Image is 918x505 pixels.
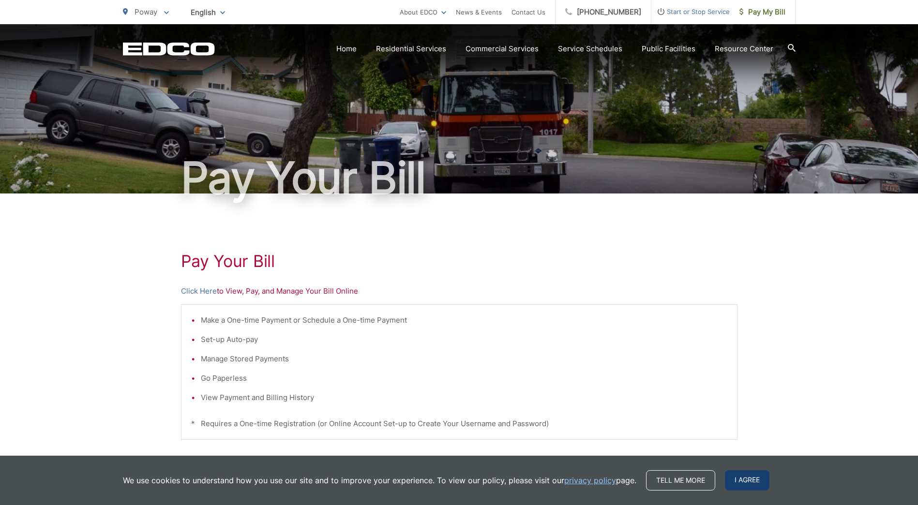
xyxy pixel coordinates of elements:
[400,6,446,18] a: About EDCO
[123,475,636,486] p: We use cookies to understand how you use our site and to improve your experience. To view our pol...
[646,470,715,490] a: Tell me more
[201,392,727,403] li: View Payment and Billing History
[201,372,727,384] li: Go Paperless
[512,6,545,18] a: Contact Us
[183,4,232,21] span: English
[466,43,539,55] a: Commercial Services
[739,6,785,18] span: Pay My Bill
[725,470,769,490] span: I agree
[135,7,157,16] span: Poway
[201,314,727,326] li: Make a One-time Payment or Schedule a One-time Payment
[201,334,727,345] li: Set-up Auto-pay
[181,285,737,297] p: to View, Pay, and Manage Your Bill Online
[191,418,727,430] p: * Requires a One-time Registration (or Online Account Set-up to Create Your Username and Password)
[201,353,727,365] li: Manage Stored Payments
[181,285,217,297] a: Click Here
[642,43,695,55] a: Public Facilities
[123,154,796,202] h1: Pay Your Bill
[564,475,616,486] a: privacy policy
[181,252,737,271] h1: Pay Your Bill
[558,43,622,55] a: Service Schedules
[123,42,215,56] a: EDCD logo. Return to the homepage.
[336,43,357,55] a: Home
[715,43,773,55] a: Resource Center
[264,454,737,469] p: - OR -
[456,6,502,18] a: News & Events
[376,43,446,55] a: Residential Services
